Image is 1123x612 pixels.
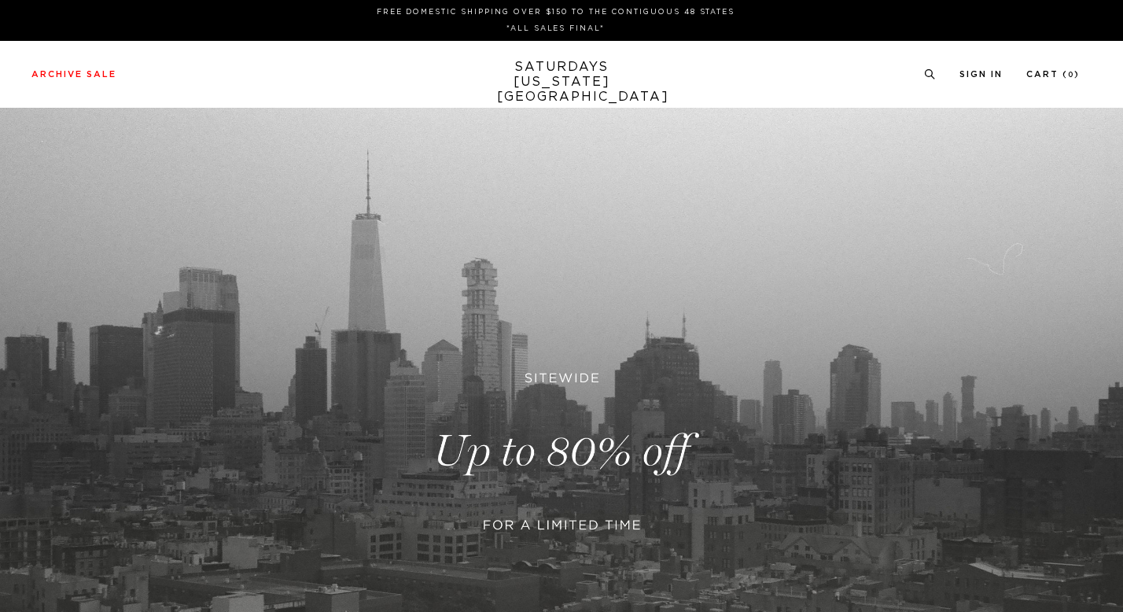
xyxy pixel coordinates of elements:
[1068,72,1074,79] small: 0
[38,6,1073,18] p: FREE DOMESTIC SHIPPING OVER $150 TO THE CONTIGUOUS 48 STATES
[497,60,627,105] a: SATURDAYS[US_STATE][GEOGRAPHIC_DATA]
[38,23,1073,35] p: *ALL SALES FINAL*
[31,70,116,79] a: Archive Sale
[959,70,1003,79] a: Sign In
[1026,70,1080,79] a: Cart (0)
